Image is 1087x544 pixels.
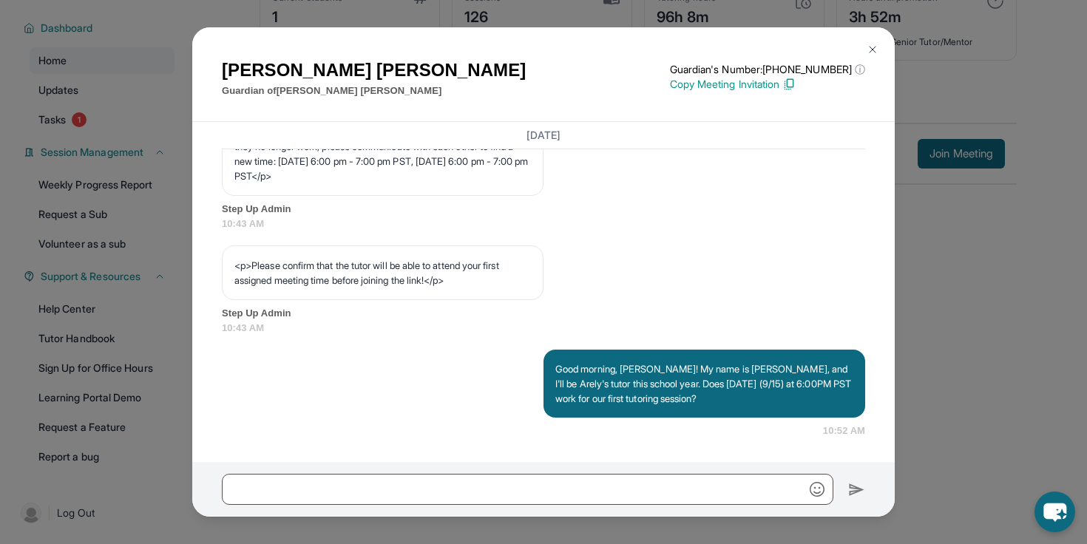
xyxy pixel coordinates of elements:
p: Guardian's Number: [PHONE_NUMBER] [670,62,865,77]
img: Copy Icon [782,78,796,91]
img: Send icon [848,481,865,499]
p: <p>We have set up weekly assigned meeting times for both of you. If they no longer work, please c... [234,124,531,183]
h3: [DATE] [222,128,865,143]
span: 10:52 AM [823,424,865,438]
p: Good morning, [PERSON_NAME]! My name is [PERSON_NAME], and I'll be Arely's tutor this school year... [555,361,853,406]
h1: [PERSON_NAME] [PERSON_NAME] [222,57,526,84]
p: <p>Please confirm that the tutor will be able to attend your first assigned meeting time before j... [234,258,531,288]
button: chat-button [1034,492,1075,532]
p: Copy Meeting Invitation [670,77,865,92]
span: ⓘ [855,62,865,77]
img: Close Icon [867,44,878,55]
span: Step Up Admin [222,202,865,217]
span: 10:43 AM [222,321,865,336]
span: 10:43 AM [222,217,865,231]
img: Emoji [810,482,824,497]
p: Guardian of [PERSON_NAME] [PERSON_NAME] [222,84,526,98]
span: Step Up Admin [222,306,865,321]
